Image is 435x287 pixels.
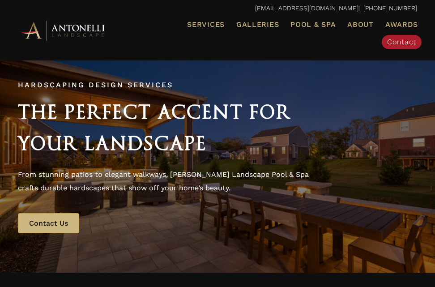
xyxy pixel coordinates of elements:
p: | [PHONE_NUMBER] [18,2,417,14]
span: Contact [387,38,416,46]
span: Hardscaping Design Services [18,81,173,89]
a: Awards [382,19,422,30]
a: About [344,19,377,30]
span: From stunning patios to elegant walkways, [PERSON_NAME] Landscape Pool & Spa crafts durable hards... [18,170,309,192]
a: Pool & Spa [287,19,339,30]
span: About [347,21,374,28]
a: Services [183,19,228,30]
a: Contact Us [18,213,79,233]
span: Awards [385,20,418,29]
span: Galleries [236,20,279,29]
a: Contact [382,35,422,49]
span: Contact Us [29,219,68,227]
span: Pool & Spa [290,20,336,29]
span: The Perfect Accent for Your Landscape [18,101,291,154]
span: Services [187,21,225,28]
a: [EMAIL_ADDRESS][DOMAIN_NAME] [255,4,358,12]
img: Antonelli Horizontal Logo [18,19,107,42]
a: Galleries [233,19,282,30]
